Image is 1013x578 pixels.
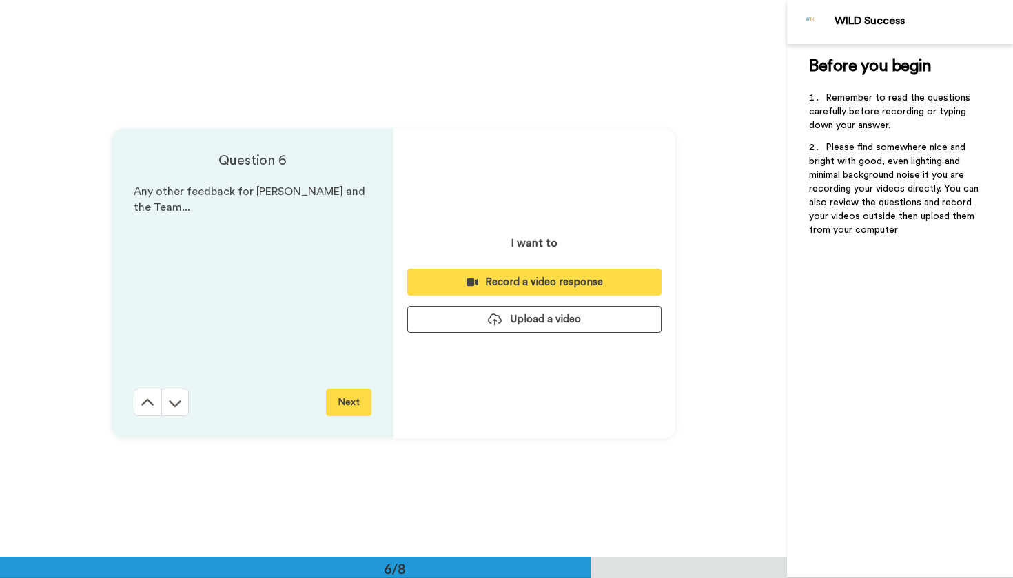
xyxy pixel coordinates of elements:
button: Next [326,389,371,416]
span: Before you begin [809,58,931,74]
span: Remember to read the questions carefully before recording or typing down your answer. [809,93,973,130]
button: Upload a video [407,306,662,333]
p: I want to [511,235,557,251]
span: Please find somewhere nice and bright with good, even lighting and minimal background noise if yo... [809,143,981,235]
div: 6/8 [362,559,428,578]
button: Record a video response [407,269,662,296]
div: WILD Success [835,14,1012,28]
img: Profile Image [795,6,828,39]
span: Any other feedback for [PERSON_NAME] and the Team... [134,186,368,213]
h4: Question 6 [134,151,371,170]
div: Record a video response [418,275,651,289]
